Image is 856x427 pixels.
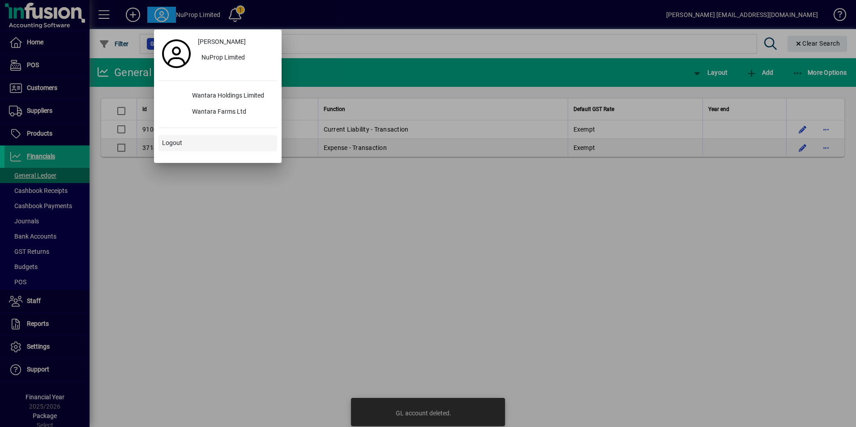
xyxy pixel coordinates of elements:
a: [PERSON_NAME] [194,34,277,50]
a: Profile [158,46,194,62]
button: NuProp Limited [194,50,277,66]
button: Logout [158,135,277,151]
div: Wantara Farms Ltd [185,104,277,120]
span: Logout [162,138,182,148]
div: Wantara Holdings Limited [185,88,277,104]
button: Wantara Holdings Limited [158,88,277,104]
button: Wantara Farms Ltd [158,104,277,120]
span: [PERSON_NAME] [198,37,246,47]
